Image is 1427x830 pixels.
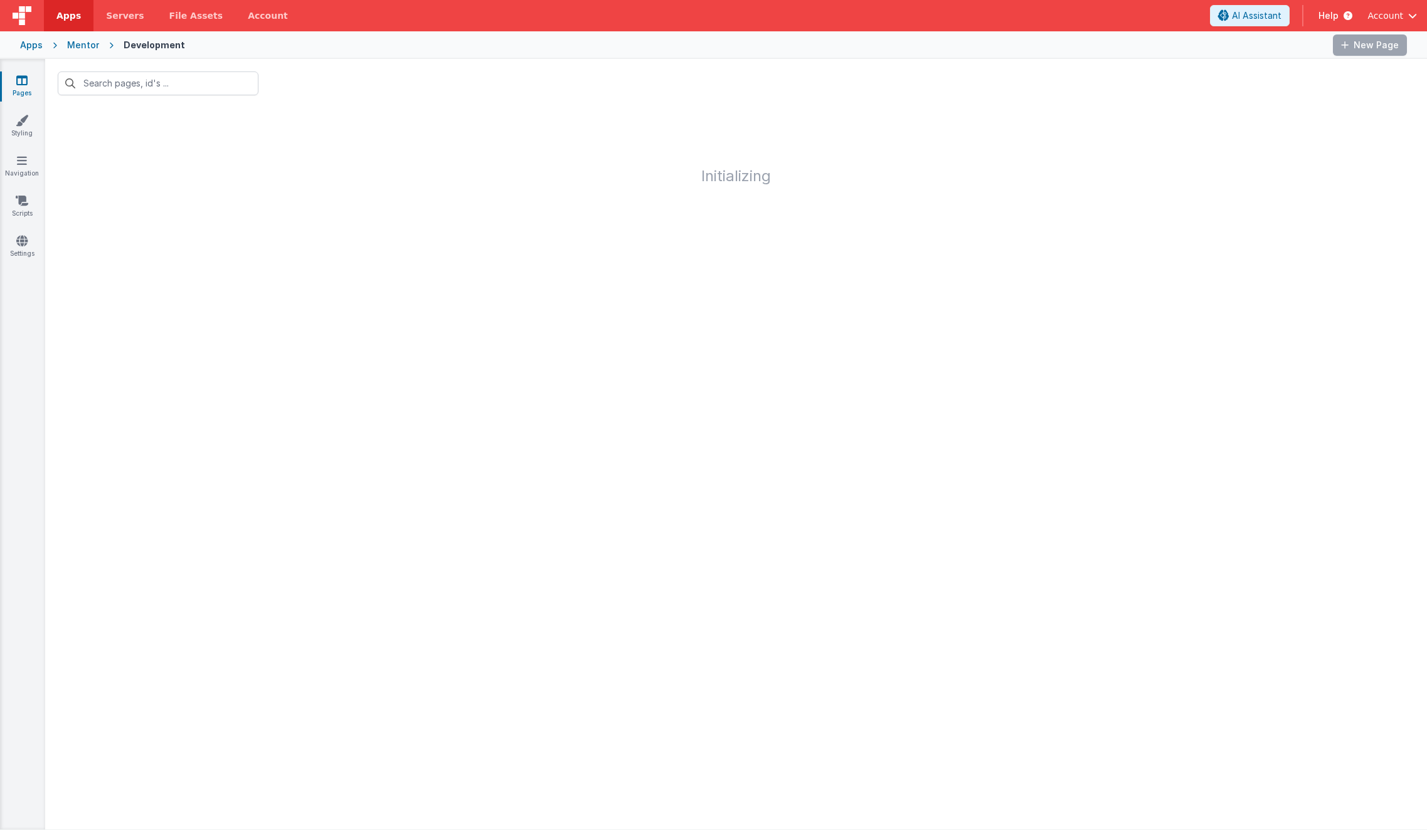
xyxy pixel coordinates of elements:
[1333,34,1407,56] button: New Page
[1367,9,1417,22] button: Account
[106,9,144,22] span: Servers
[1232,9,1281,22] span: AI Assistant
[58,71,258,95] input: Search pages, id's ...
[45,108,1427,184] h1: Initializing
[20,39,43,51] div: Apps
[1367,9,1403,22] span: Account
[124,39,185,51] div: Development
[169,9,223,22] span: File Assets
[67,39,99,51] div: Mentor
[56,9,81,22] span: Apps
[1318,9,1339,22] span: Help
[1210,5,1290,26] button: AI Assistant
